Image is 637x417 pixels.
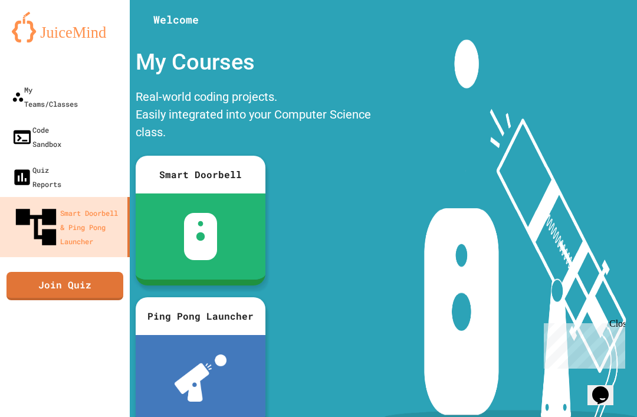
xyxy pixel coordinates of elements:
[587,370,625,405] iframe: chat widget
[130,40,383,85] div: My Courses
[6,272,123,300] a: Join Quiz
[12,163,61,191] div: Quiz Reports
[12,123,61,151] div: Code Sandbox
[5,5,81,75] div: Chat with us now!Close
[130,85,383,147] div: Real-world coding projects. Easily integrated into your Computer Science class.
[12,83,78,111] div: My Teams/Classes
[12,12,118,42] img: logo-orange.svg
[12,203,123,251] div: Smart Doorbell & Ping Pong Launcher
[184,213,218,260] img: sdb-white.svg
[175,354,227,402] img: ppl-with-ball.png
[136,156,265,193] div: Smart Doorbell
[136,297,265,335] div: Ping Pong Launcher
[539,319,625,369] iframe: chat widget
